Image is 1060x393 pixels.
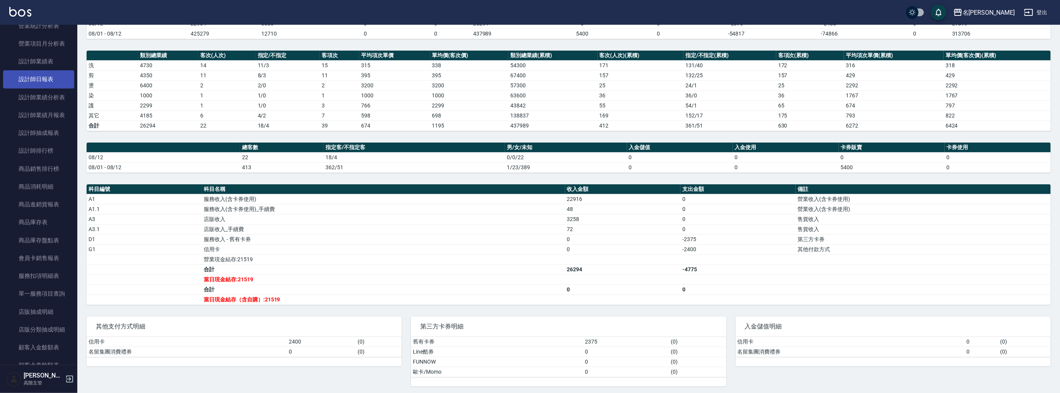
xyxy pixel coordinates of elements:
td: 售貨收入 [796,224,1051,234]
td: -2375 [680,234,796,244]
td: 0 [565,284,680,294]
a: 設計師業績分析表 [3,88,74,106]
td: 157 [598,70,683,80]
a: 營業項目月分析表 [3,35,74,53]
td: 2 [198,80,256,90]
td: 服務收入(含卡券使用)_手續費 [202,204,565,214]
td: ( 0 ) [998,347,1051,357]
td: 4350 [138,70,198,80]
td: 1195 [430,121,509,131]
td: 395 [430,70,509,80]
td: 437989 [508,121,597,131]
td: 2400 [287,337,356,347]
th: 指定/不指定(累積) [683,51,776,61]
td: 318 [944,60,1051,70]
table: a dense table [87,337,402,357]
td: 67400 [508,70,597,80]
td: 0 [680,284,796,294]
button: 登出 [1021,5,1051,20]
a: 顧客卡券餘額表 [3,356,74,374]
td: 413 [240,162,324,172]
td: 洗 [87,60,138,70]
td: 395 [359,70,430,80]
td: 793 [844,111,944,121]
a: 營業統計分析表 [3,17,74,35]
td: 0 [583,357,669,367]
td: 當日現金結存:21519 [202,274,565,284]
th: 入金使用 [733,143,839,153]
td: 2299 [138,100,198,111]
td: 698 [430,111,509,121]
td: 3 [320,100,359,111]
td: 169 [598,111,683,121]
th: 單均價(客次價) [430,51,509,61]
td: ( 0 ) [356,337,402,347]
td: 3258 [565,214,680,224]
td: 名留集團消費禮券 [87,347,287,357]
td: 48 [565,204,680,214]
td: 361/51 [683,121,776,131]
a: 設計師業績表 [3,53,74,70]
th: 指定/不指定 [256,51,320,61]
td: 4185 [138,111,198,121]
table: a dense table [87,184,1051,305]
td: 437989 [471,29,542,39]
td: 歐卡/Momo [411,367,583,377]
td: ( 0 ) [669,347,726,357]
td: 5400 [839,162,945,172]
a: 店販分類抽成明細 [3,321,74,339]
td: 0 [583,367,669,377]
td: 合計 [202,264,565,274]
a: 商品進銷貨報表 [3,196,74,213]
td: 0 [680,204,796,214]
td: 1000 [430,90,509,100]
td: 1 [320,90,359,100]
td: 63600 [508,90,597,100]
td: 25 [776,80,844,90]
table: a dense table [87,51,1051,131]
td: Line酷券 [411,347,583,357]
td: 1 [198,100,256,111]
td: 26294 [138,121,198,131]
td: 7 [320,111,359,121]
td: 822 [944,111,1051,121]
td: 1000 [138,90,198,100]
td: 57300 [508,80,597,90]
td: A3 [87,214,202,224]
td: 425279 [189,29,260,39]
td: 6400 [138,80,198,90]
td: 0 [330,29,401,39]
td: 1000 [359,90,430,100]
table: a dense table [736,337,1051,357]
td: -54817 [694,29,779,39]
table: a dense table [411,337,726,377]
td: 1 [198,90,256,100]
td: 4 / 2 [256,111,320,121]
td: 0 [879,29,950,39]
td: 0 [733,152,839,162]
th: 類別總業績 [138,51,198,61]
a: 設計師日報表 [3,70,74,88]
td: 營業收入(含卡券使用) [796,194,1051,204]
td: 315 [359,60,430,70]
td: 染 [87,90,138,100]
td: 0/0/22 [505,152,627,162]
div: 名[PERSON_NAME] [963,8,1015,17]
a: 單一服務項目查詢 [3,285,74,303]
td: 11 [320,70,359,80]
th: 收入金額 [565,184,680,194]
span: 入金儲值明細 [745,323,1041,330]
td: 25 [598,80,683,90]
td: FUNNOW [411,357,583,367]
img: Logo [9,7,31,17]
td: ( 0 ) [669,357,726,367]
td: 316 [844,60,944,70]
td: 598 [359,111,430,121]
td: 175 [776,111,844,121]
td: 338 [430,60,509,70]
td: 172 [776,60,844,70]
th: 卡券使用 [945,143,1051,153]
td: 15 [320,60,359,70]
td: 55 [598,100,683,111]
td: 429 [844,70,944,80]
